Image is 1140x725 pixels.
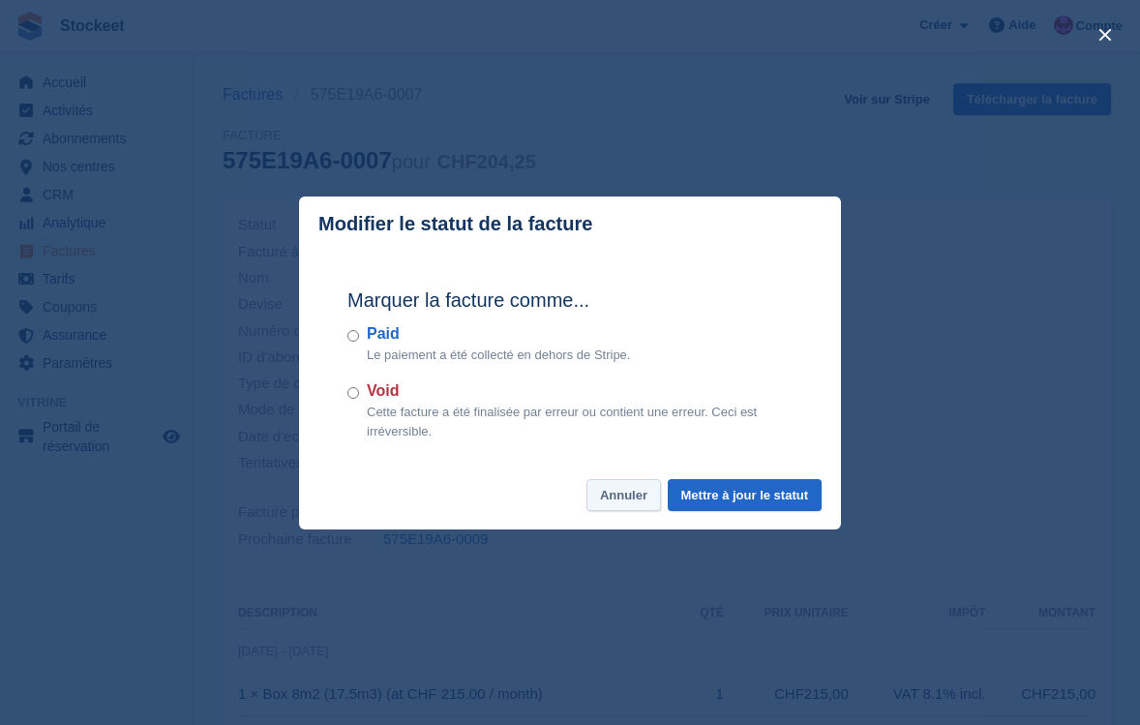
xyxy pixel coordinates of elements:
button: Annuler [586,479,661,511]
p: Cette facture a été finalisée par erreur ou contient une erreur. Ceci est irréversible. [367,403,793,440]
label: Void [367,379,793,403]
button: Mettre à jour le statut [668,479,822,511]
p: Modifier le statut de la facture [318,213,592,235]
label: Paid [367,322,630,346]
h2: Marquer la facture comme... [347,286,793,315]
p: Le paiement a été collecté en dehors de Stripe. [367,346,630,365]
button: close [1090,19,1121,50]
